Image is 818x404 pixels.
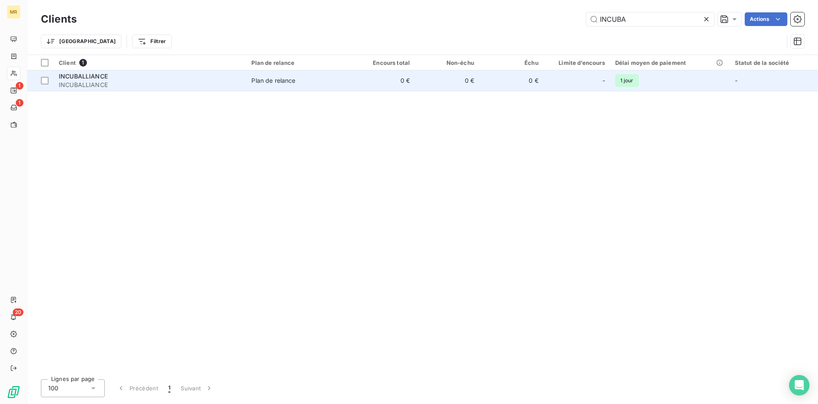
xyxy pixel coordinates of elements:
div: Échu [484,59,539,66]
span: INCUBALLIANCE [59,81,241,89]
span: 1 [16,82,23,90]
span: 1 jour [615,74,639,87]
input: Rechercher [586,12,714,26]
span: 20 [13,308,23,316]
span: 1 [79,59,87,67]
span: INCUBALLIANCE [59,73,108,80]
h3: Clients [41,12,77,27]
td: 0 € [415,70,479,91]
button: Filtrer [132,35,171,48]
div: Limite d’encours [549,59,605,66]
div: Encours total [356,59,410,66]
div: Non-échu [420,59,474,66]
span: - [602,76,605,85]
span: 100 [48,384,58,392]
td: 0 € [479,70,544,91]
td: 0 € [351,70,415,91]
img: Logo LeanPay [7,385,20,399]
div: MR [7,5,20,19]
button: Actions [745,12,787,26]
button: [GEOGRAPHIC_DATA] [41,35,121,48]
button: Précédent [112,379,163,397]
span: 1 [16,99,23,107]
div: Open Intercom Messenger [789,375,809,395]
div: Plan de relance [251,59,346,66]
div: Plan de relance [251,76,295,85]
span: - [735,77,737,84]
div: Délai moyen de paiement [615,59,725,66]
button: Suivant [176,379,219,397]
span: Client [59,59,76,66]
div: Statut de la société [735,59,813,66]
button: 1 [163,379,176,397]
span: 1 [168,384,170,392]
